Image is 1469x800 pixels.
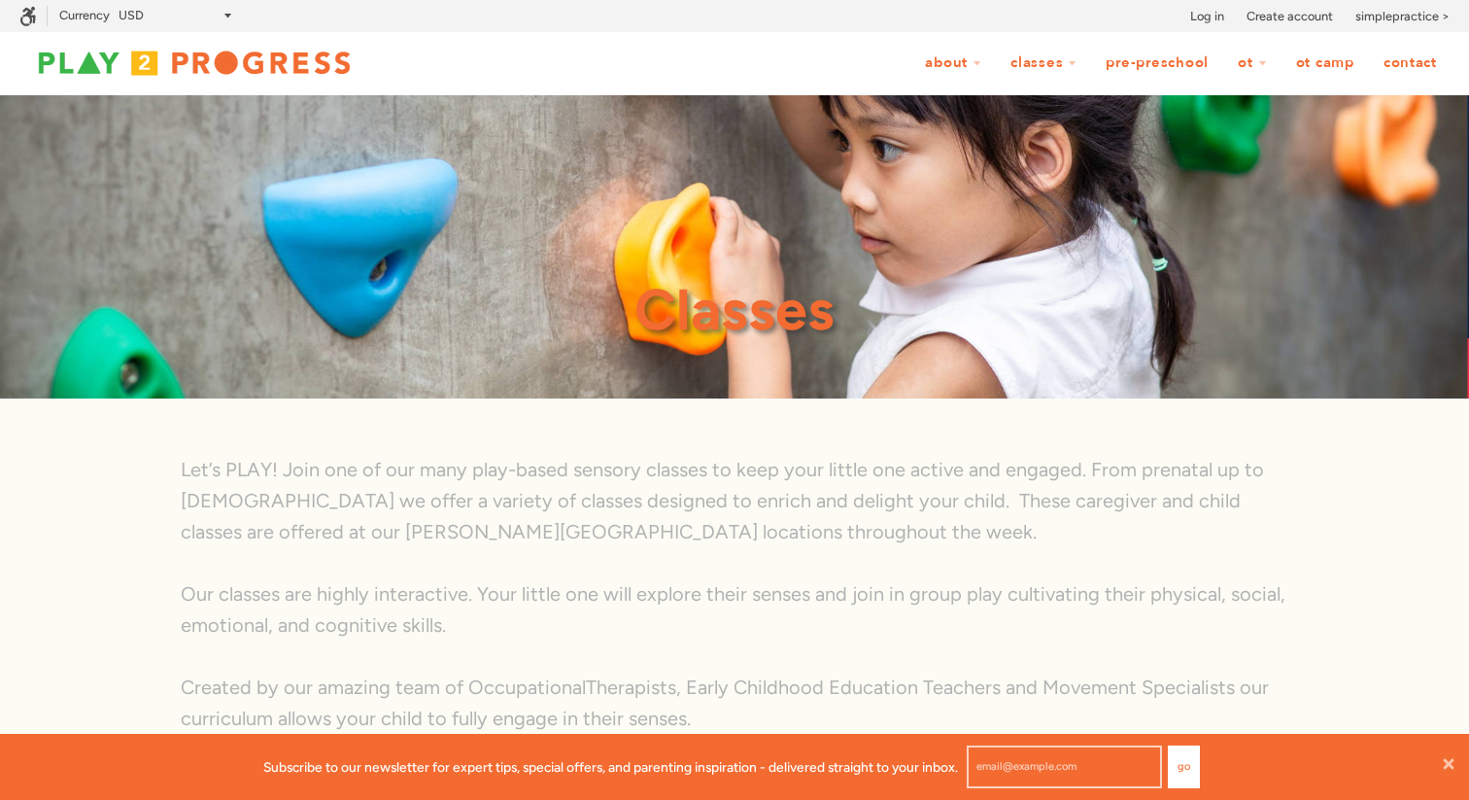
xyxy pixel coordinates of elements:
a: Contact [1371,45,1450,82]
a: Pre-Preschool [1093,45,1221,82]
p: Created by our amazing team of OccupationalTherapists, Early Childhood Education Teachers and Mov... [181,672,1288,734]
a: Classes [998,45,1089,82]
a: Create account [1247,7,1333,26]
label: Currency [59,8,110,22]
input: email@example.com [967,746,1162,788]
a: OT [1225,45,1280,82]
img: Play2Progress logo [19,44,369,83]
a: Log in [1190,7,1224,26]
p: Subscribe to our newsletter for expert tips, special offers, and parenting inspiration - delivere... [263,756,958,778]
a: simplepractice > [1355,7,1450,26]
a: OT Camp [1283,45,1367,82]
button: Go [1168,746,1200,788]
p: Our classes are highly interactive. Your little one will explore their senses and join in group p... [181,578,1288,641]
a: About [912,45,994,82]
p: Let’s PLAY! Join one of our many play-based sensory classes to keep your little one active and en... [181,454,1288,547]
